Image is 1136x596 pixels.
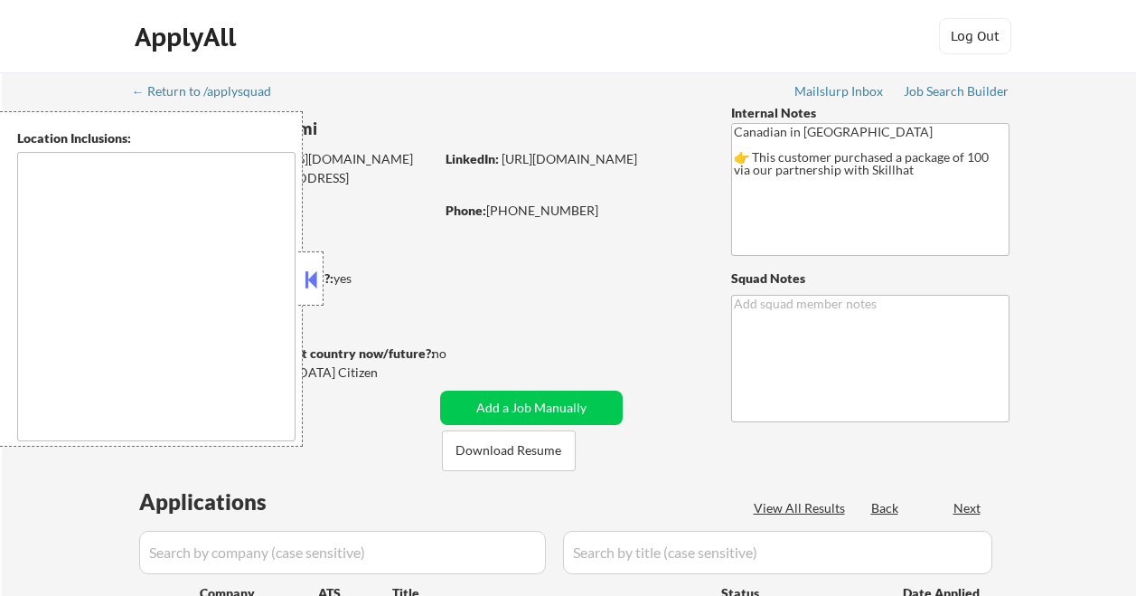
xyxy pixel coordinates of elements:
input: Search by title (case sensitive) [563,531,992,574]
input: Search by company (case sensitive) [139,531,546,574]
button: Log Out [939,18,1011,54]
strong: Phone: [446,203,486,218]
button: Add a Job Manually [440,391,623,425]
a: [URL][DOMAIN_NAME] [502,151,637,166]
div: ← Return to /applysquad [132,85,288,98]
button: Download Resume [442,430,576,471]
div: [PHONE_NUMBER] [446,202,701,220]
div: Location Inclusions: [17,129,296,147]
strong: LinkedIn: [446,151,499,166]
div: Squad Notes [731,270,1009,288]
div: Next [953,499,982,517]
a: Mailslurp Inbox [794,84,885,102]
div: Back [871,499,900,517]
div: Internal Notes [731,104,1009,122]
div: Applications [139,491,318,513]
div: no [432,345,484,363]
a: ← Return to /applysquad [132,84,288,102]
div: Job Search Builder [904,85,1009,98]
div: View All Results [754,499,850,517]
div: Mailslurp Inbox [794,85,885,98]
div: ApplyAll [135,22,241,52]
